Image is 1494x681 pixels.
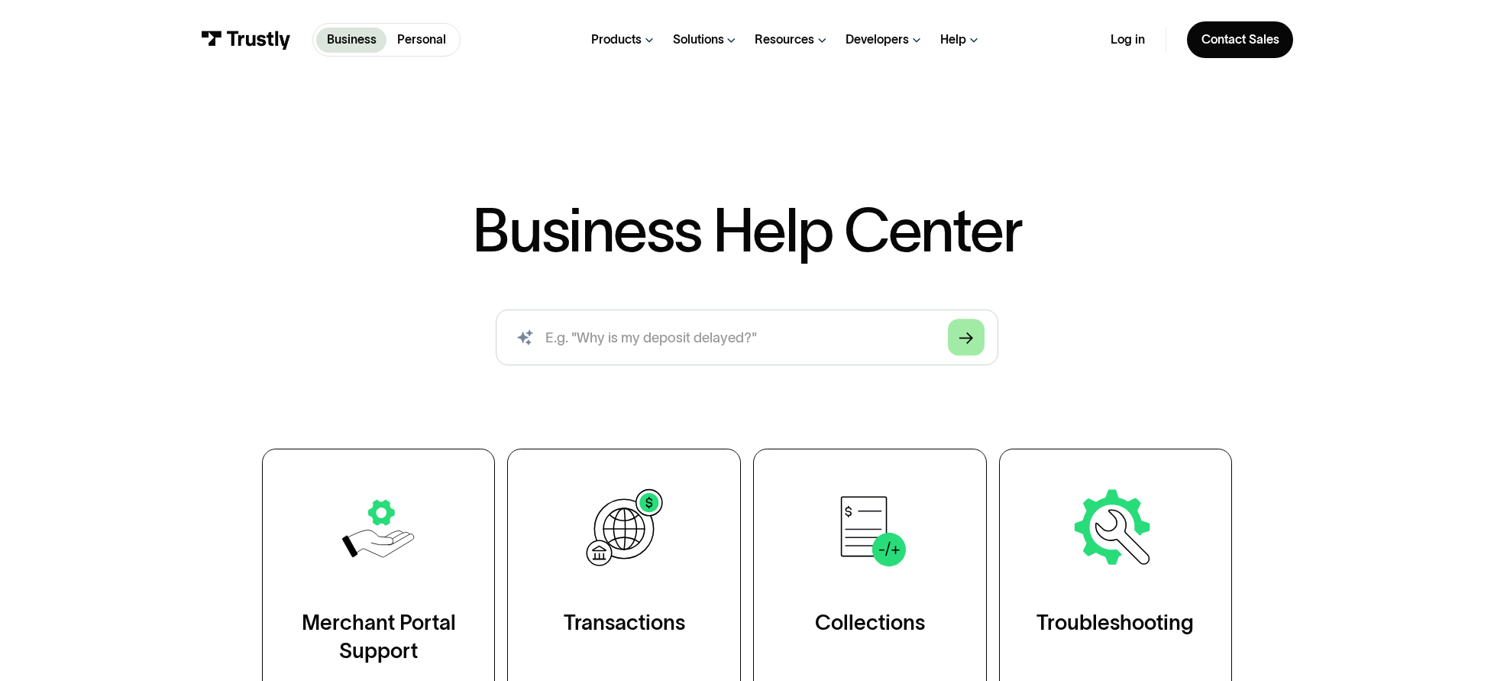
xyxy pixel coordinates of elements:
[496,310,998,365] input: search
[1036,608,1194,636] div: Troubleshooting
[755,32,814,48] div: Resources
[1111,32,1145,48] a: Log in
[564,608,685,636] div: Transactions
[397,31,446,49] p: Personal
[815,608,925,636] div: Collections
[1201,32,1279,48] div: Contact Sales
[201,31,291,50] img: Trustly Logo
[327,31,377,49] p: Business
[591,32,642,48] div: Products
[846,32,909,48] div: Developers
[386,28,456,53] a: Personal
[316,28,386,53] a: Business
[1187,21,1292,58] a: Contact Sales
[673,32,724,48] div: Solutions
[940,32,966,48] div: Help
[472,200,1021,261] h1: Business Help Center
[496,310,998,365] form: Search
[297,608,460,664] div: Merchant Portal Support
